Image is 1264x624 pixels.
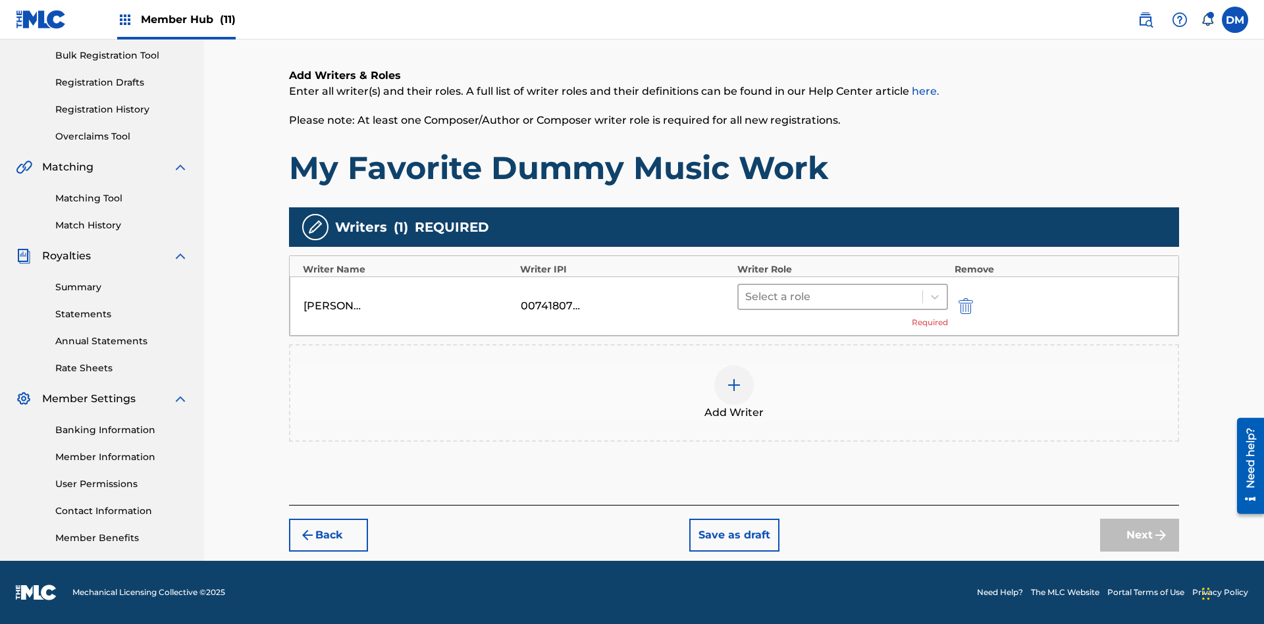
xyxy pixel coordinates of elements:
[1192,586,1248,598] a: Privacy Policy
[303,263,513,276] div: Writer Name
[394,217,408,237] span: ( 1 )
[726,377,742,393] img: add
[16,391,32,407] img: Member Settings
[55,192,188,205] a: Matching Tool
[1132,7,1159,33] a: Public Search
[172,391,188,407] img: expand
[1172,12,1188,28] img: help
[172,159,188,175] img: expand
[289,148,1179,188] h1: My Favorite Dummy Music Work
[16,248,32,264] img: Royalties
[307,219,323,235] img: writers
[72,586,225,598] span: Mechanical Licensing Collective © 2025
[415,217,489,237] span: REQUIRED
[520,263,731,276] div: Writer IPI
[955,263,1165,276] div: Remove
[16,585,57,600] img: logo
[117,12,133,28] img: Top Rightsholders
[1227,413,1264,521] iframe: Resource Center
[55,49,188,63] a: Bulk Registration Tool
[912,85,939,97] a: here.
[172,248,188,264] img: expand
[289,85,939,97] span: Enter all writer(s) and their roles. A full list of writer roles and their definitions can be fou...
[55,450,188,464] a: Member Information
[289,68,1179,84] h6: Add Writers & Roles
[289,519,368,552] button: Back
[289,114,841,126] span: Please note: At least one Composer/Author or Composer writer role is required for all new registr...
[55,280,188,294] a: Summary
[141,12,236,27] span: Member Hub
[1201,13,1214,26] div: Notifications
[1202,574,1210,613] div: Drag
[1167,7,1193,33] div: Help
[737,263,948,276] div: Writer Role
[1222,7,1248,33] div: User Menu
[55,130,188,143] a: Overclaims Tool
[55,219,188,232] a: Match History
[1138,12,1153,28] img: search
[55,477,188,491] a: User Permissions
[689,519,779,552] button: Save as draft
[16,10,66,29] img: MLC Logo
[704,405,764,421] span: Add Writer
[55,361,188,375] a: Rate Sheets
[42,248,91,264] span: Royalties
[220,13,236,26] span: (11)
[42,391,136,407] span: Member Settings
[55,76,188,90] a: Registration Drafts
[959,298,973,314] img: 12a2ab48e56ec057fbd8.svg
[55,103,188,117] a: Registration History
[1107,586,1184,598] a: Portal Terms of Use
[1198,561,1264,624] iframe: Chat Widget
[42,159,93,175] span: Matching
[300,527,315,543] img: 7ee5dd4eb1f8a8e3ef2f.svg
[16,159,32,175] img: Matching
[912,317,948,328] span: Required
[55,531,188,545] a: Member Benefits
[1031,586,1099,598] a: The MLC Website
[55,504,188,518] a: Contact Information
[335,217,387,237] span: Writers
[977,586,1023,598] a: Need Help?
[55,423,188,437] a: Banking Information
[55,334,188,348] a: Annual Statements
[55,307,188,321] a: Statements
